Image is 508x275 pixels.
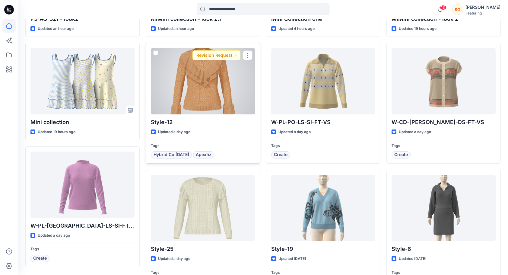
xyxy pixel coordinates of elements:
p: Updated 19 hours ago [399,26,437,32]
p: Style-12 [151,118,255,126]
p: Updated an hour ago [38,26,74,32]
a: W-PL-TN-LS-SI-FT-VS [30,152,135,218]
p: Updated [DATE] [278,256,306,262]
a: Style-6 [392,175,496,241]
p: Tags [271,143,375,149]
p: Updated 19 hours ago [38,129,75,135]
p: Updated a day ago [38,232,70,239]
span: Create [394,151,408,158]
span: Hybrid Co [DATE] [154,151,189,158]
span: 13 [440,5,446,10]
p: W-CD-[PERSON_NAME]-DS-FT-VS [392,118,496,126]
p: Updated an hour ago [158,26,194,32]
p: Tags [151,143,255,149]
p: Updated a day ago [399,129,431,135]
span: Create [274,151,287,158]
a: W-PL-PO-LS-SI-FT-VS [271,48,375,114]
a: W-CD-RN-SL-DS-FT-VS [392,48,496,114]
p: Updated a day ago [158,129,190,135]
a: Style-12 [151,48,255,114]
span: Create [33,255,47,262]
div: Featuring [465,11,500,15]
div: SG [452,4,463,15]
div: [PERSON_NAME] [465,4,500,11]
p: Tags [30,246,135,252]
span: Apexfiz [196,151,211,158]
p: Updated a day ago [278,129,311,135]
a: Style-25 [151,175,255,241]
p: Updated 4 hours ago [278,26,315,32]
p: Style-6 [392,245,496,253]
a: Style-19 [271,175,375,241]
p: Updated a day ago [158,256,190,262]
p: W-PL-PO-LS-SI-FT-VS [271,118,375,126]
a: Mini collection [30,48,135,114]
p: W-PL-[GEOGRAPHIC_DATA]-LS-SI-FT-VS [30,222,135,230]
p: Mini collection [30,118,135,126]
p: Updated [DATE] [399,256,426,262]
p: Style-25 [151,245,255,253]
p: Style-19 [271,245,375,253]
p: Tags [392,143,496,149]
